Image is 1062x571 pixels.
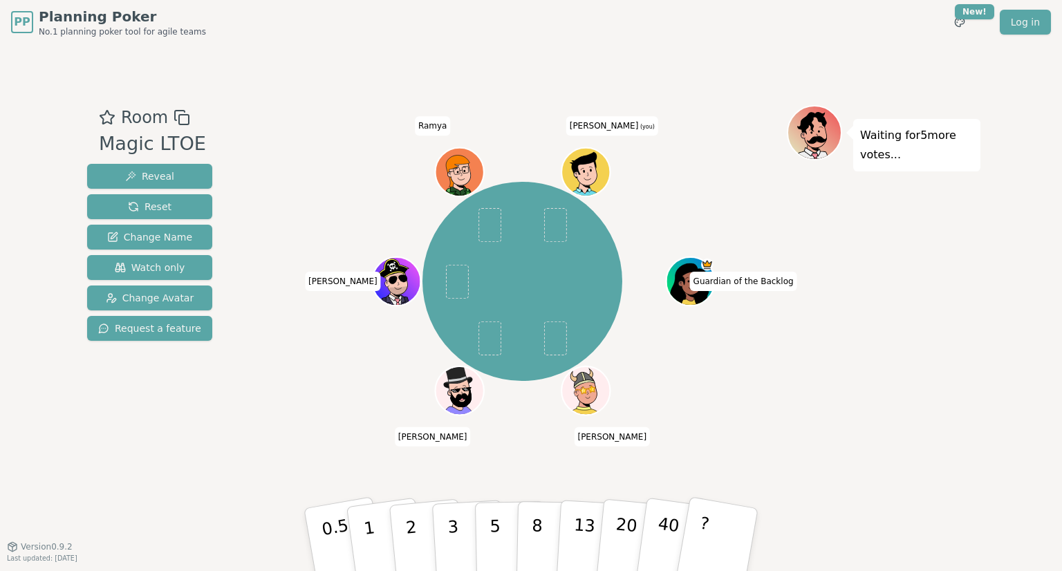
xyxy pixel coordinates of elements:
a: Log in [1000,10,1051,35]
span: Click to change your name [415,116,451,135]
div: Magic LTOE [99,130,206,158]
span: Click to change your name [574,427,650,447]
span: Change Avatar [106,291,194,305]
button: Reset [87,194,212,219]
span: Reset [128,200,171,214]
span: Reveal [125,169,174,183]
span: Change Name [107,230,192,244]
p: Waiting for 5 more votes... [860,126,973,165]
button: Change Avatar [87,285,212,310]
button: Version0.9.2 [7,541,73,552]
span: Click to change your name [395,427,471,447]
button: Add as favourite [99,105,115,130]
button: Request a feature [87,316,212,341]
span: No.1 planning poker tool for agile teams [39,26,206,37]
span: Watch only [115,261,185,274]
span: Guardian of the Backlog is the host [700,259,713,271]
span: Version 0.9.2 [21,541,73,552]
span: Room [121,105,168,130]
button: Change Name [87,225,212,250]
span: PP [14,14,30,30]
button: New! [947,10,972,35]
span: (you) [638,124,655,130]
span: Planning Poker [39,7,206,26]
div: New! [955,4,994,19]
span: Click to change your name [690,272,797,291]
button: Watch only [87,255,212,280]
span: Click to change your name [566,116,658,135]
span: Request a feature [98,321,201,335]
span: Click to change your name [305,272,381,291]
a: PPPlanning PokerNo.1 planning poker tool for agile teams [11,7,206,37]
button: Click to change your avatar [563,149,608,195]
span: Last updated: [DATE] [7,554,77,562]
button: Reveal [87,164,212,189]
